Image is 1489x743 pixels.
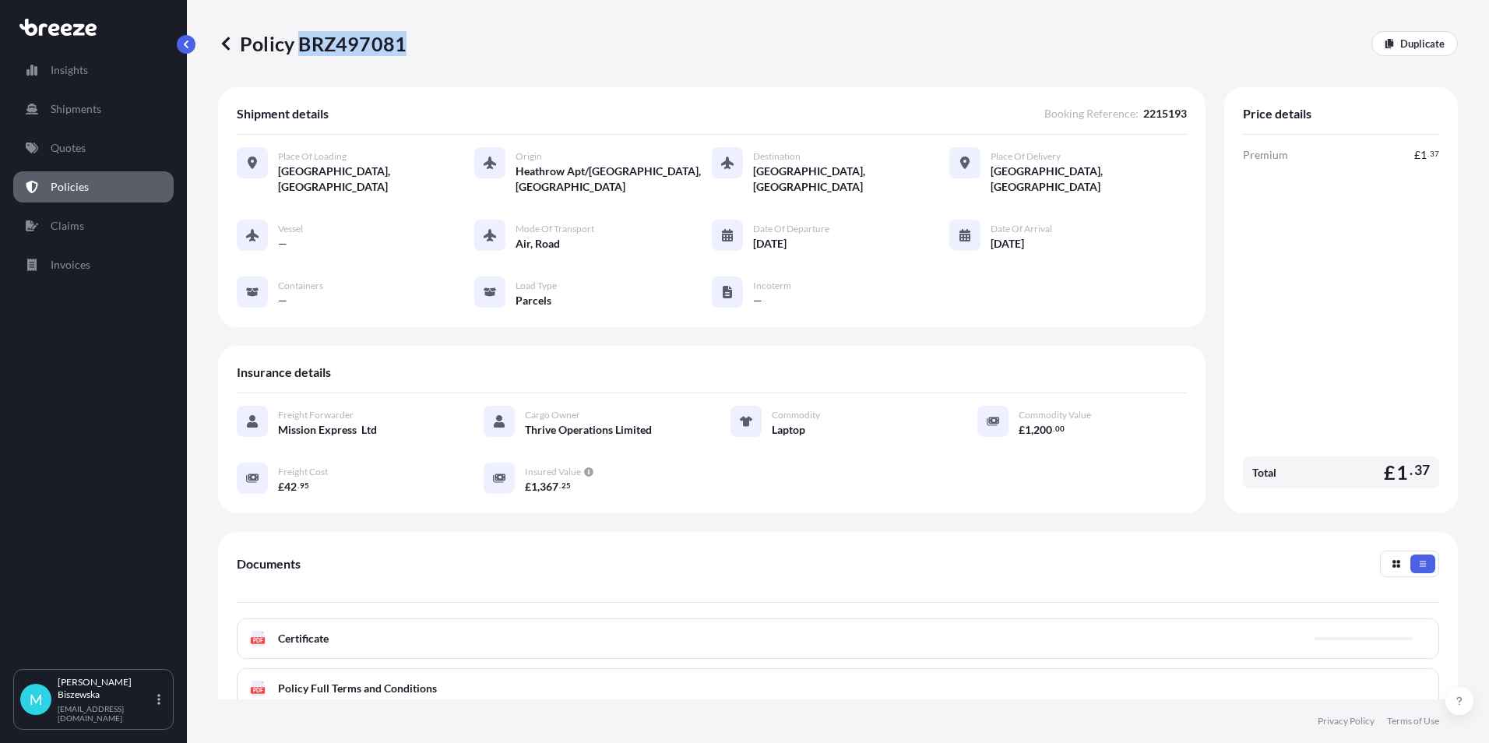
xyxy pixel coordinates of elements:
[525,481,531,492] span: £
[278,223,303,235] span: Vessel
[525,466,581,478] span: Insured Value
[516,150,542,163] span: Origin
[278,466,328,478] span: Freight Cost
[297,483,299,488] span: .
[278,409,354,421] span: Freight Forwarder
[13,93,174,125] a: Shipments
[51,257,90,273] p: Invoices
[1252,465,1276,481] span: Total
[51,218,84,234] p: Claims
[516,164,712,195] span: Heathrow Apt/[GEOGRAPHIC_DATA], [GEOGRAPHIC_DATA]
[753,223,829,235] span: Date of Departure
[58,704,154,723] p: [EMAIL_ADDRESS][DOMAIN_NAME]
[51,101,101,117] p: Shipments
[1371,31,1458,56] a: Duplicate
[278,280,323,292] span: Containers
[1243,147,1288,163] span: Premium
[516,280,557,292] span: Load Type
[51,140,86,156] p: Quotes
[1387,715,1439,727] a: Terms of Use
[1430,151,1439,157] span: 37
[253,638,263,643] text: PDF
[13,132,174,164] a: Quotes
[1427,151,1429,157] span: .
[991,236,1024,252] span: [DATE]
[51,179,89,195] p: Policies
[1019,409,1091,421] span: Commodity Value
[525,409,580,421] span: Cargo Owner
[13,249,174,280] a: Invoices
[278,150,347,163] span: Place of Loading
[1414,466,1430,475] span: 37
[253,688,263,693] text: PDF
[772,422,805,438] span: Laptop
[561,483,571,488] span: 25
[13,210,174,241] a: Claims
[1053,426,1054,431] span: .
[237,668,1439,709] a: PDFPolicy Full Terms and Conditions
[30,692,43,707] span: M
[237,556,301,572] span: Documents
[559,483,561,488] span: .
[278,422,377,438] span: Mission Express Ltd
[537,481,540,492] span: ,
[772,409,820,421] span: Commodity
[753,280,791,292] span: Incoterm
[1396,463,1408,482] span: 1
[753,164,949,195] span: [GEOGRAPHIC_DATA], [GEOGRAPHIC_DATA]
[284,481,297,492] span: 42
[1143,106,1187,121] span: 2215193
[278,481,284,492] span: £
[540,481,558,492] span: 367
[516,223,594,235] span: Mode of Transport
[1055,426,1065,431] span: 00
[1044,106,1139,121] span: Booking Reference :
[753,236,787,252] span: [DATE]
[237,364,331,380] span: Insurance details
[1031,424,1033,435] span: ,
[1420,150,1427,160] span: 1
[753,150,801,163] span: Destination
[1400,36,1445,51] p: Duplicate
[58,676,154,701] p: [PERSON_NAME] Biszewska
[1025,424,1031,435] span: 1
[1414,150,1420,160] span: £
[278,681,437,696] span: Policy Full Terms and Conditions
[13,171,174,202] a: Policies
[1033,424,1052,435] span: 200
[991,150,1061,163] span: Place of Delivery
[237,106,329,121] span: Shipment details
[13,55,174,86] a: Insights
[516,236,560,252] span: Air, Road
[525,422,652,438] span: Thrive Operations Limited
[531,481,537,492] span: 1
[1410,466,1413,475] span: .
[991,164,1187,195] span: [GEOGRAPHIC_DATA], [GEOGRAPHIC_DATA]
[753,293,762,308] span: —
[1243,106,1311,121] span: Price details
[1384,463,1396,482] span: £
[1019,424,1025,435] span: £
[218,31,407,56] p: Policy BRZ497081
[51,62,88,78] p: Insights
[278,236,287,252] span: —
[991,223,1052,235] span: Date of Arrival
[278,293,287,308] span: —
[278,631,329,646] span: Certificate
[1318,715,1375,727] a: Privacy Policy
[516,293,551,308] span: Parcels
[300,483,309,488] span: 95
[278,164,474,195] span: [GEOGRAPHIC_DATA], [GEOGRAPHIC_DATA]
